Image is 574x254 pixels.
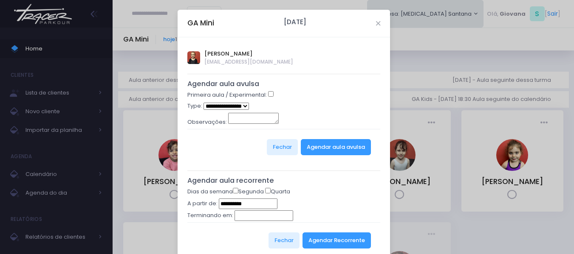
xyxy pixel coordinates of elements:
[284,18,306,26] h6: [DATE]
[187,102,202,110] label: Type:
[204,50,293,58] span: [PERSON_NAME]
[187,80,381,88] h5: Agendar aula avulsa
[187,118,227,126] label: Observações:
[265,188,271,193] input: Quarta
[303,232,371,248] button: Agendar Recorrente
[233,187,264,196] label: Segunda
[187,199,218,208] label: A partir de:
[301,139,371,155] button: Agendar aula avulsa
[265,187,290,196] label: Quarta
[376,21,380,25] button: Close
[187,18,214,28] h5: GA Mini
[233,188,238,193] input: Segunda
[187,176,381,185] h5: Agendar aula recorrente
[267,139,298,155] button: Fechar
[187,91,267,99] label: Primeira aula / Experimental:
[269,232,300,248] button: Fechar
[204,58,293,66] span: [EMAIL_ADDRESS][DOMAIN_NAME]
[187,211,233,220] label: Terminando em:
